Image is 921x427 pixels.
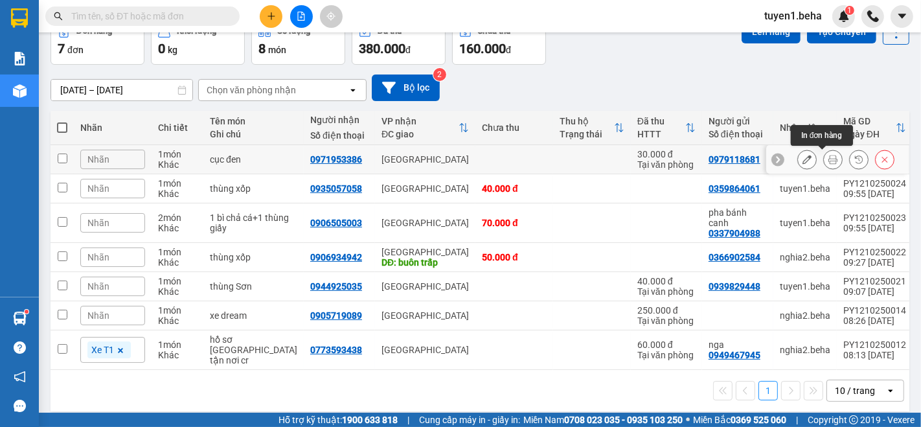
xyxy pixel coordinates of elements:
[709,350,760,360] div: 0949467945
[210,310,297,321] div: xe dream
[13,312,27,325] img: warehouse-icon
[709,154,760,165] div: 0979118681
[843,213,906,223] div: PY1210250023
[843,247,906,257] div: PY1210250022
[151,18,245,65] button: Khối lượng0kg
[709,207,767,228] div: pha bánh canh
[843,189,906,199] div: 09:55 [DATE]
[843,116,896,126] div: Mã GD
[637,159,696,170] div: Tại văn phòng
[80,21,172,35] span: 08:11:20 [DATE]
[637,129,685,139] div: HTTT
[637,350,696,360] div: Tại văn phòng
[326,12,335,21] span: aim
[158,223,197,233] div: Khác
[797,150,817,169] div: Sửa đơn hàng
[780,281,830,292] div: tuyen1.beha
[637,116,685,126] div: Đã thu
[51,80,192,100] input: Select a date range.
[210,334,297,345] div: hồ sơ
[482,252,547,262] div: 50.000 đ
[780,310,830,321] div: nghia2.beha
[158,340,197,350] div: 1 món
[178,21,376,49] span: Võ Thị Bích Tuyền
[564,415,683,425] strong: 0708 023 035 - 0935 103 250
[359,41,405,56] span: 380.000
[210,252,297,262] div: thùng xốp
[310,183,362,194] div: 0935057058
[709,252,760,262] div: 0366902584
[210,213,297,233] div: 1 bì chả cá+1 thùng giấy
[709,340,767,350] div: nga
[553,111,631,145] th: Toggle SortBy
[637,276,696,286] div: 40.000 đ
[637,340,696,350] div: 60.000 đ
[560,116,614,126] div: Thu hộ
[260,5,282,28] button: plus
[405,45,411,55] span: đ
[80,122,145,133] div: Nhãn
[87,281,109,292] span: Nhãn
[342,415,398,425] strong: 1900 633 818
[381,257,469,268] div: DĐ: buôn trấp
[433,68,446,81] sup: 2
[310,218,362,228] div: 0906505003
[310,115,369,125] div: Người nhận
[849,415,858,424] span: copyright
[885,386,896,396] svg: open
[87,154,109,165] span: Nhãn
[13,84,27,98] img: warehouse-icon
[251,18,345,65] button: Số lượng8món
[709,129,767,139] div: Số điện thoại
[158,178,197,189] div: 1 món
[837,111,913,145] th: Toggle SortBy
[867,10,879,22] img: phone-icon
[709,228,760,238] div: 0337904988
[372,75,440,101] button: Bộ lọc
[352,18,446,65] button: Đã thu380.000đ
[279,413,398,427] span: Hỗ trợ kỹ thuật:
[310,130,369,141] div: Số điện thoại
[375,111,475,145] th: Toggle SortBy
[686,417,690,422] span: ⚪️
[381,116,459,126] div: VP nhận
[54,12,63,21] span: search
[419,413,520,427] span: Cung cấp máy in - giấy in:
[637,305,696,316] div: 250.000 đ
[348,85,358,95] svg: open
[210,345,297,365] div: Giao tận nơi cr
[631,111,702,145] th: Toggle SortBy
[381,345,469,355] div: [GEOGRAPHIC_DATA]
[13,52,27,65] img: solution-icon
[87,218,109,228] span: Nhãn
[210,183,297,194] div: thùng xốp
[258,41,266,56] span: 8
[310,281,362,292] div: 0944925035
[637,149,696,159] div: 30.000 đ
[158,247,197,257] div: 1 món
[381,129,459,139] div: ĐC giao
[158,159,197,170] div: Khác
[310,252,362,262] div: 0906934942
[67,45,84,55] span: đơn
[780,122,830,133] div: Nhân viên
[11,8,28,28] img: logo-vxr
[452,18,546,65] button: Chưa thu160.000đ
[158,350,197,360] div: Khác
[796,413,798,427] span: |
[780,252,830,262] div: nghia2.beha
[709,116,767,126] div: Người gửi
[87,310,109,321] span: Nhãn
[637,316,696,326] div: Tại văn phòng
[158,276,197,286] div: 1 món
[709,281,760,292] div: 0939829448
[381,154,469,165] div: [GEOGRAPHIC_DATA]
[381,183,469,194] div: [GEOGRAPHIC_DATA]
[14,400,26,412] span: message
[637,286,696,297] div: Tại văn phòng
[754,8,832,24] span: tuyen1.beha
[158,257,197,268] div: Khác
[482,122,547,133] div: Chưa thu
[407,413,409,427] span: |
[158,189,197,199] div: Khác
